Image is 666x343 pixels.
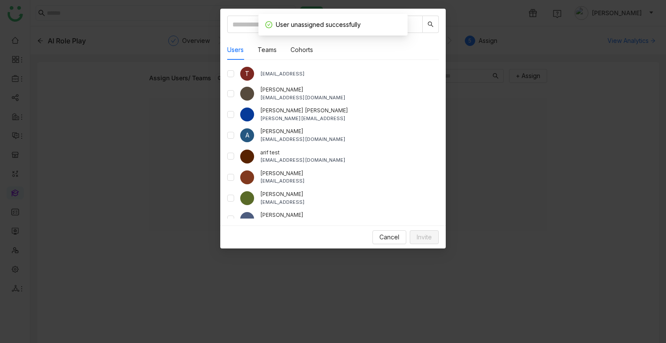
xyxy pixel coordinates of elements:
[260,170,439,178] div: [PERSON_NAME]
[240,212,254,226] img: 685417580ab8ba194f5a36ce
[245,131,249,139] span: A
[260,86,439,94] div: [PERSON_NAME]
[240,150,254,163] img: 684abccfde261c4b36a4c026
[372,230,406,244] button: Cancel
[260,177,439,185] div: [EMAIL_ADDRESS]
[258,45,277,55] button: Teams
[260,127,439,136] div: [PERSON_NAME]
[245,70,249,77] span: T
[276,21,361,28] span: User unassigned successfully
[379,232,399,242] span: Cancel
[240,108,254,121] img: 684a9b57de261c4b36a3d29f
[260,94,439,101] div: [EMAIL_ADDRESS][DOMAIN_NAME]
[260,136,439,143] div: [EMAIL_ADDRESS][DOMAIN_NAME]
[260,149,439,157] div: arif test
[240,191,254,205] img: 6860d480bc89cb0674c8c7e9
[260,107,439,115] div: [PERSON_NAME] [PERSON_NAME]
[240,170,254,184] img: 684a9aedde261c4b36a3ced9
[260,157,439,164] div: [EMAIL_ADDRESS][DOMAIN_NAME]
[260,211,439,219] div: [PERSON_NAME]
[260,190,439,199] div: [PERSON_NAME]
[260,115,439,122] div: [PERSON_NAME][EMAIL_ADDRESS]
[260,70,439,78] div: [EMAIL_ADDRESS]
[291,45,313,55] button: Cohorts
[260,199,439,206] div: [EMAIL_ADDRESS]
[240,87,254,101] img: 684fd8469a55a50394c15cc7
[227,45,244,55] button: Users
[410,230,439,244] button: Invite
